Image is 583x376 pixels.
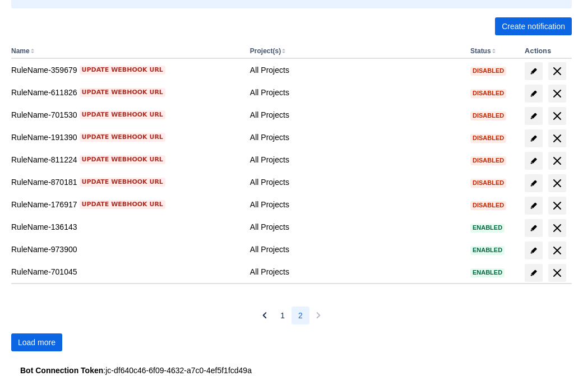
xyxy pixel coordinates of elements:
[529,134,538,143] span: edit
[250,266,461,277] div: All Projects
[550,64,564,78] span: delete
[250,154,461,165] div: All Projects
[250,87,461,98] div: All Projects
[470,247,505,253] span: Enabled
[550,154,564,168] span: delete
[20,365,563,376] div: : jc-df640c46-6f09-4632-a7c0-4ef5f1fcd49a
[250,132,461,143] div: All Projects
[291,307,309,324] button: Page 2
[298,307,303,324] span: 2
[18,333,55,351] span: Load more
[250,199,461,210] div: All Projects
[82,110,163,119] span: Update webhook URL
[529,156,538,165] span: edit
[11,109,241,120] div: RuleName-701530
[529,268,538,277] span: edit
[470,157,506,164] span: Disabled
[470,47,491,55] button: Status
[529,67,538,76] span: edit
[550,132,564,145] span: delete
[82,88,163,97] span: Update webhook URL
[550,199,564,212] span: delete
[550,177,564,190] span: delete
[470,270,505,276] span: Enabled
[250,244,461,255] div: All Projects
[529,224,538,233] span: edit
[502,17,565,35] span: Create notification
[470,68,506,74] span: Disabled
[529,201,538,210] span: edit
[82,66,163,75] span: Update webhook URL
[550,221,564,235] span: delete
[11,199,241,210] div: RuleName-176917
[20,366,103,375] strong: Bot Connection Token
[250,221,461,233] div: All Projects
[256,307,327,324] nav: Pagination
[11,154,241,165] div: RuleName-811224
[11,333,62,351] button: Load more
[256,307,274,324] button: Previous
[11,177,241,188] div: RuleName-870181
[11,132,241,143] div: RuleName-191390
[470,202,506,208] span: Disabled
[11,221,241,233] div: RuleName-136143
[470,90,506,96] span: Disabled
[470,135,506,141] span: Disabled
[82,200,163,209] span: Update webhook URL
[470,180,506,186] span: Disabled
[11,87,241,98] div: RuleName-611826
[280,307,285,324] span: 1
[11,47,30,55] button: Name
[274,307,291,324] button: Page 1
[495,17,572,35] button: Create notification
[529,179,538,188] span: edit
[250,109,461,120] div: All Projects
[550,109,564,123] span: delete
[11,244,241,255] div: RuleName-973900
[309,307,327,324] button: Next
[529,246,538,255] span: edit
[82,133,163,142] span: Update webhook URL
[11,64,241,76] div: RuleName-359679
[470,113,506,119] span: Disabled
[470,225,505,231] span: Enabled
[250,177,461,188] div: All Projects
[520,44,572,59] th: Actions
[250,64,461,76] div: All Projects
[250,47,281,55] button: Project(s)
[82,155,163,164] span: Update webhook URL
[550,244,564,257] span: delete
[11,266,241,277] div: RuleName-701045
[82,178,163,187] span: Update webhook URL
[550,266,564,280] span: delete
[550,87,564,100] span: delete
[529,89,538,98] span: edit
[529,112,538,120] span: edit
